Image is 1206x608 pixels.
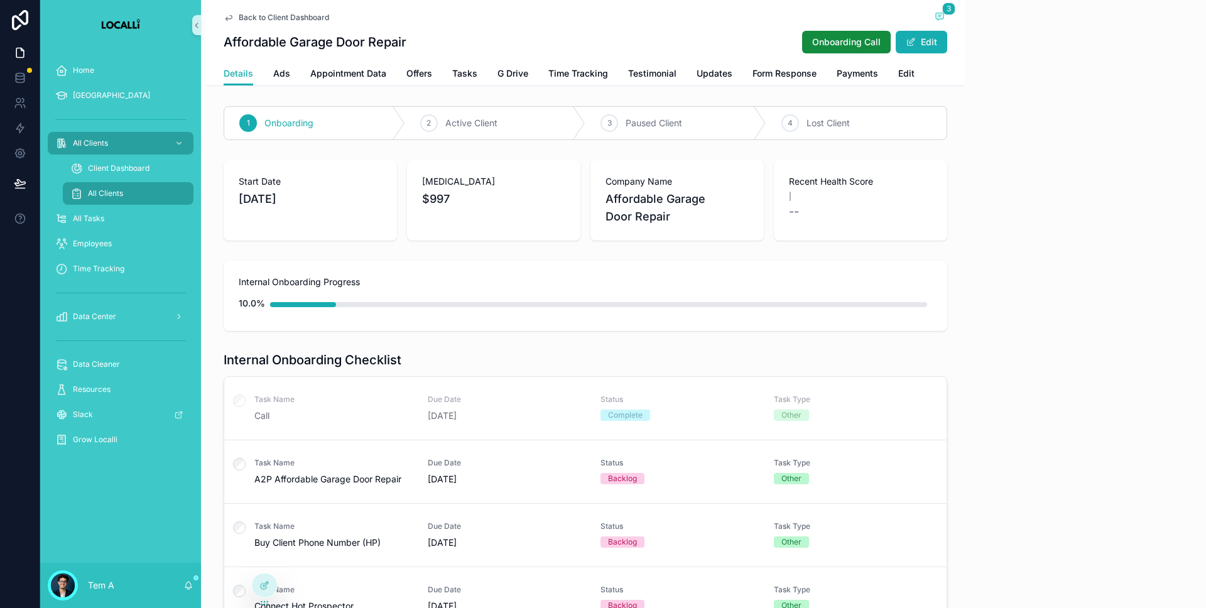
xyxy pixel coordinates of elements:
span: Onboarding [264,117,313,129]
a: [GEOGRAPHIC_DATA] [48,84,193,107]
span: -- [789,203,799,220]
a: Time Tracking [48,258,193,280]
span: Offers [406,67,432,80]
button: Onboarding Call [802,31,891,53]
span: Task Name [254,521,413,531]
button: 3 [932,10,947,25]
img: App logo [101,15,140,35]
span: Task Type [774,458,932,468]
span: Task Type [774,521,932,531]
span: Status [600,458,759,468]
div: 10.0% [239,291,265,316]
span: Ads [273,67,290,80]
span: All Clients [73,138,108,148]
span: Slack [73,410,93,420]
a: Edit [898,62,915,87]
span: [DATE] [428,473,586,486]
span: Company Name [606,175,749,188]
div: Other [781,536,801,548]
span: Call [254,410,413,422]
span: 3 [942,3,955,15]
a: Grow Localli [48,428,193,451]
a: Payments [837,62,878,87]
a: Updates [697,62,732,87]
span: Internal Onboarding Progress [239,276,932,288]
a: Task NameCallDue Date[DATE]StatusCompleteTask TypeOther [224,377,947,440]
span: All Clients [88,188,123,198]
a: Details [224,62,253,86]
span: | [789,192,791,202]
span: Updates [697,67,732,80]
span: Status [600,521,759,531]
span: Start Date [239,175,382,188]
span: Back to Client Dashboard [239,13,329,23]
span: G Drive [497,67,528,80]
div: Backlog [608,536,637,548]
span: [DATE] [239,190,382,208]
span: Data Center [73,312,116,322]
a: Ads [273,62,290,87]
span: Resources [73,384,111,394]
span: Payments [837,67,878,80]
span: Task Name [254,394,413,404]
div: Other [781,473,801,484]
span: Time Tracking [548,67,608,80]
div: scrollable content [40,50,201,467]
span: Lost Client [807,117,850,129]
div: Backlog [608,473,637,484]
span: Recent Health Score [789,175,932,188]
span: Tasks [452,67,477,80]
span: [GEOGRAPHIC_DATA] [73,90,150,100]
h1: Internal Onboarding Checklist [224,351,401,369]
div: Complete [608,410,643,421]
span: Appointment Data [310,67,386,80]
span: Affordable Garage Door Repair [606,190,749,225]
span: Buy Client Phone Number (HP) [254,536,413,549]
a: Time Tracking [548,62,608,87]
a: Testimonial [628,62,676,87]
span: Due Date [428,458,586,468]
span: [MEDICAL_DATA] [422,175,565,188]
span: Edit [898,67,915,80]
a: G Drive [497,62,528,87]
a: Client Dashboard [63,157,193,180]
span: 4 [788,118,793,128]
span: Task Type [774,394,932,404]
span: [DATE] [428,536,586,549]
a: Data Center [48,305,193,328]
span: Task Name [254,458,413,468]
span: Status [600,585,759,595]
div: Other [781,410,801,421]
span: Home [73,65,94,75]
span: Grow Localli [73,435,117,445]
span: Data Cleaner [73,359,120,369]
span: Details [224,67,253,80]
span: Client Dashboard [88,163,149,173]
a: Employees [48,232,193,255]
span: Time Tracking [73,264,124,274]
p: Tem A [88,579,114,592]
a: All Clients [48,132,193,155]
a: Form Response [752,62,817,87]
span: Onboarding Call [812,36,881,48]
span: 2 [426,118,431,128]
span: Task Type [774,585,932,595]
a: Offers [406,62,432,87]
span: 1 [247,118,250,128]
a: All Tasks [48,207,193,230]
span: Paused Client [626,117,682,129]
a: Appointment Data [310,62,386,87]
span: A2P Affordable Garage Door Repair [254,473,413,486]
a: Home [48,59,193,82]
a: Data Cleaner [48,353,193,376]
a: All Clients [63,182,193,205]
a: Tasks [452,62,477,87]
span: Status [600,394,759,404]
a: Resources [48,378,193,401]
span: Due Date [428,394,586,404]
span: Form Response [752,67,817,80]
span: [DATE] [428,410,586,422]
span: Testimonial [628,67,676,80]
span: Due Date [428,585,586,595]
a: Back to Client Dashboard [224,13,329,23]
